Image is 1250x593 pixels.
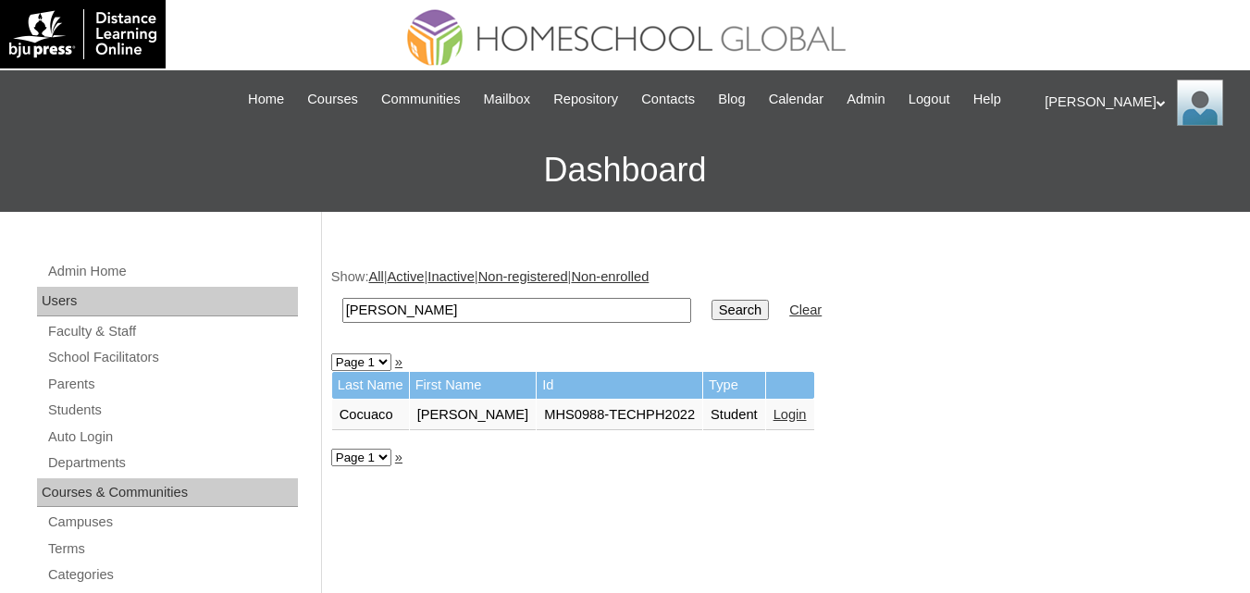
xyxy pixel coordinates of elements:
a: Communities [372,89,470,110]
a: All [368,269,383,284]
td: Student [703,400,765,431]
a: Non-registered [478,269,568,284]
div: Courses & Communities [37,478,298,508]
a: Parents [46,373,298,396]
a: Departments [46,451,298,475]
a: Auto Login [46,426,298,449]
td: First Name [410,372,537,399]
span: Mailbox [484,89,531,110]
a: Logout [899,89,959,110]
span: Repository [553,89,618,110]
a: Admin [837,89,895,110]
a: » [395,450,402,464]
a: » [395,354,402,369]
a: Categories [46,563,298,587]
input: Search [342,298,691,323]
span: Admin [847,89,885,110]
div: Users [37,287,298,316]
a: Courses [298,89,367,110]
a: Contacts [632,89,704,110]
span: Calendar [769,89,823,110]
td: [PERSON_NAME] [410,400,537,431]
a: Mailbox [475,89,540,110]
a: Repository [544,89,627,110]
td: Last Name [332,372,409,399]
img: Ariane Ebuen [1177,80,1223,126]
a: Admin Home [46,260,298,283]
a: Clear [789,303,822,317]
td: Id [537,372,702,399]
a: Active [388,269,425,284]
img: logo-white.png [9,9,156,59]
input: Search [712,300,769,320]
span: Contacts [641,89,695,110]
span: Communities [381,89,461,110]
a: Login [774,407,807,422]
span: Home [248,89,284,110]
a: Campuses [46,511,298,534]
a: Terms [46,537,298,561]
span: Logout [909,89,950,110]
a: School Facilitators [46,346,298,369]
h3: Dashboard [9,129,1241,212]
div: [PERSON_NAME] [1045,80,1231,126]
div: Show: | | | | [331,267,1231,333]
td: Type [703,372,765,399]
a: Non-enrolled [571,269,649,284]
span: Blog [718,89,745,110]
a: Help [964,89,1010,110]
a: Calendar [760,89,833,110]
a: Blog [709,89,754,110]
td: MHS0988-TECHPH2022 [537,400,702,431]
a: Faculty & Staff [46,320,298,343]
td: Cocuaco [332,400,409,431]
a: Inactive [427,269,475,284]
span: Courses [307,89,358,110]
span: Help [973,89,1001,110]
a: Students [46,399,298,422]
a: Home [239,89,293,110]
